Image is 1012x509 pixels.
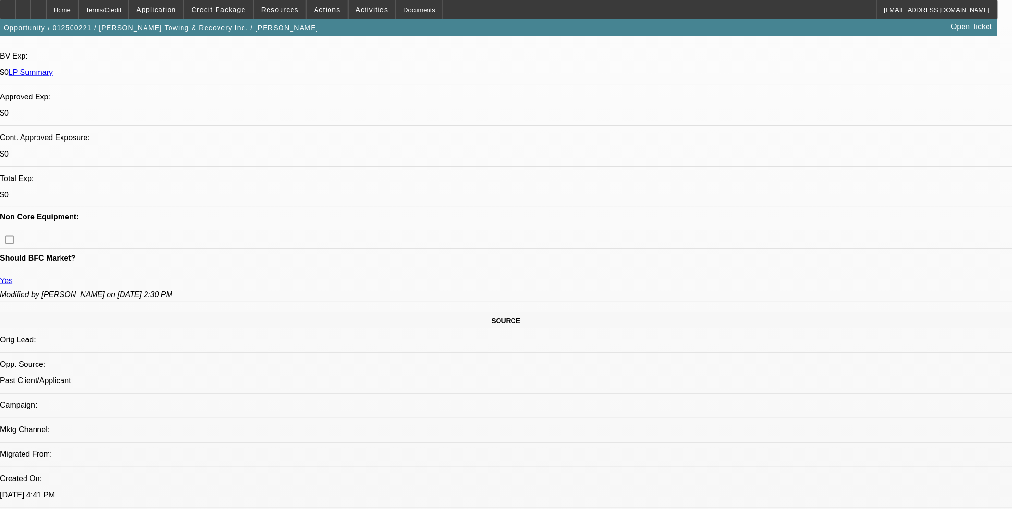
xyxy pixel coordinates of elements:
span: SOURCE [492,317,521,325]
a: Open Ticket [948,19,996,35]
span: Activities [356,6,389,13]
button: Actions [307,0,348,19]
button: Credit Package [184,0,253,19]
button: Activities [349,0,396,19]
span: Opportunity / 012500221 / [PERSON_NAME] Towing & Recovery Inc. / [PERSON_NAME] [4,24,318,32]
span: Actions [314,6,341,13]
button: Application [129,0,183,19]
span: Application [136,6,176,13]
span: Credit Package [192,6,246,13]
span: Resources [261,6,299,13]
a: LP Summary [9,68,53,76]
button: Resources [254,0,306,19]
